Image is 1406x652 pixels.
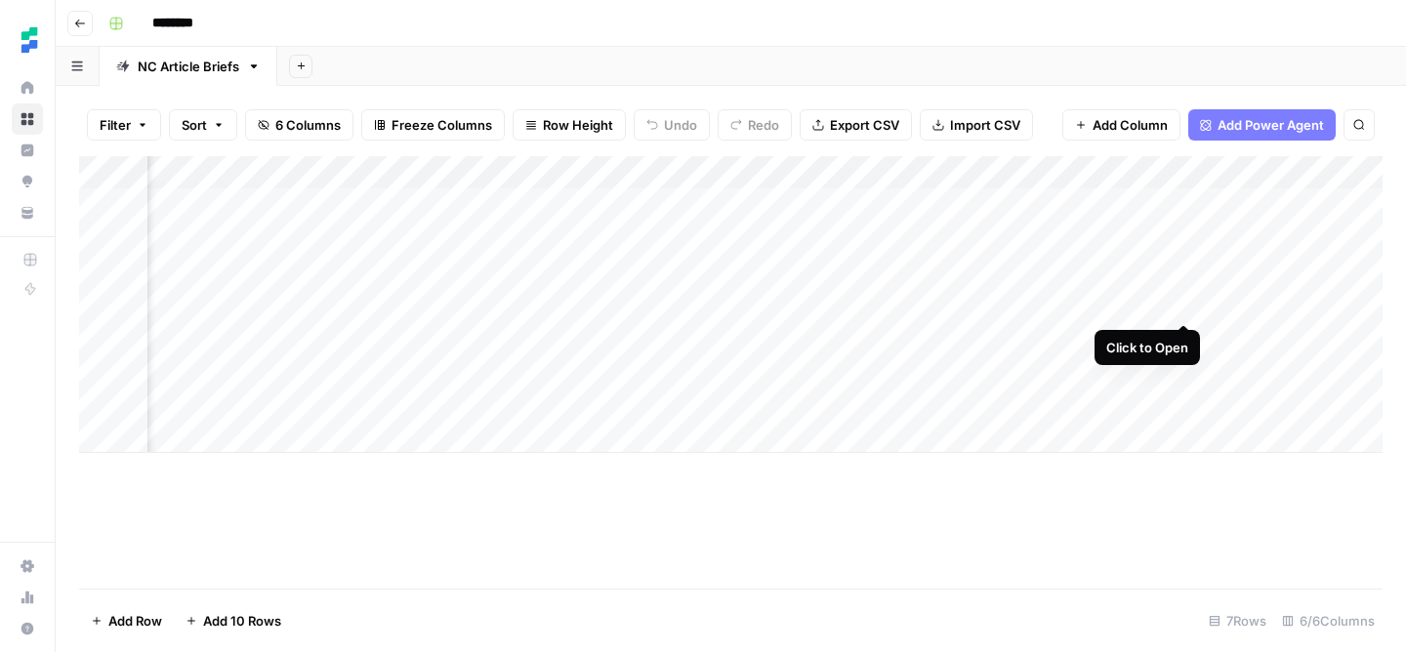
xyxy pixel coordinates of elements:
button: Workspace: Ten Speed [12,16,43,64]
button: Freeze Columns [361,109,505,141]
span: Row Height [543,115,613,135]
button: Help + Support [12,613,43,644]
span: Import CSV [950,115,1020,135]
span: Export CSV [830,115,899,135]
button: Add Power Agent [1188,109,1336,141]
span: Add Column [1093,115,1168,135]
span: Add Row [108,611,162,631]
button: Add Column [1062,109,1180,141]
a: Your Data [12,197,43,228]
span: Add Power Agent [1218,115,1324,135]
span: Undo [664,115,697,135]
button: Row Height [513,109,626,141]
a: Usage [12,582,43,613]
button: Import CSV [920,109,1033,141]
span: Sort [182,115,207,135]
a: Browse [12,103,43,135]
span: 6 Columns [275,115,341,135]
button: Add 10 Rows [174,605,293,636]
div: Click to Open [1106,338,1188,357]
button: Undo [634,109,710,141]
a: Insights [12,135,43,166]
a: NC Article Briefs [100,47,277,86]
div: 7 Rows [1201,605,1274,636]
div: 6/6 Columns [1274,605,1383,636]
a: Settings [12,550,43,582]
a: Opportunities [12,166,43,197]
button: 6 Columns [245,109,353,141]
button: Add Row [79,605,174,636]
button: Export CSV [800,109,912,141]
div: NC Article Briefs [138,57,239,76]
span: Freeze Columns [392,115,492,135]
button: Redo [718,109,792,141]
button: Sort [169,109,237,141]
a: Home [12,72,43,103]
span: Redo [748,115,779,135]
span: Add 10 Rows [203,611,281,631]
img: Ten Speed Logo [12,22,47,58]
span: Filter [100,115,131,135]
button: Filter [87,109,161,141]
